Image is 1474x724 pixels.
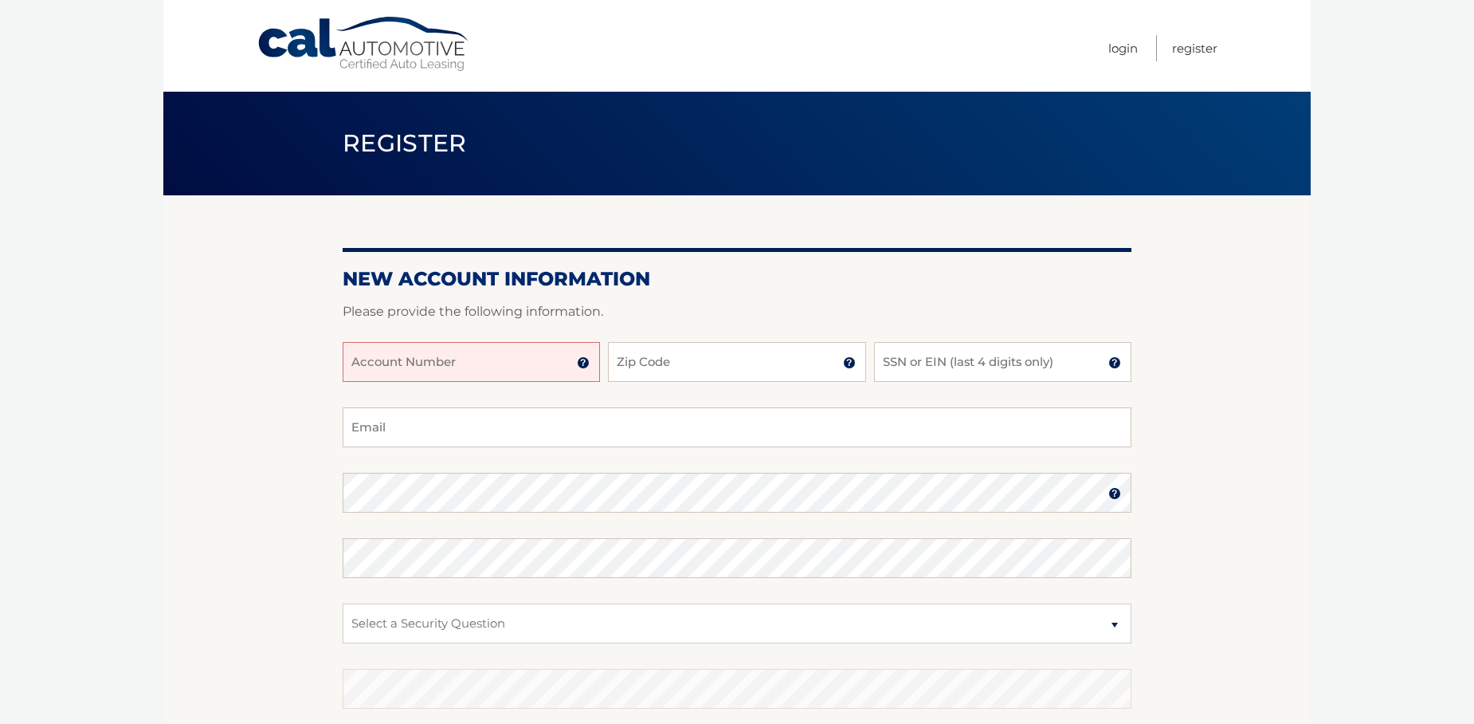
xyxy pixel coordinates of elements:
[343,407,1131,447] input: Email
[874,342,1131,382] input: SSN or EIN (last 4 digits only)
[843,356,856,369] img: tooltip.svg
[343,342,600,382] input: Account Number
[343,128,467,158] span: Register
[1172,35,1217,61] a: Register
[343,301,1131,323] p: Please provide the following information.
[343,267,1131,291] h2: New Account Information
[1108,487,1121,500] img: tooltip.svg
[608,342,865,382] input: Zip Code
[1108,356,1121,369] img: tooltip.svg
[257,16,472,73] a: Cal Automotive
[1108,35,1138,61] a: Login
[577,356,590,369] img: tooltip.svg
